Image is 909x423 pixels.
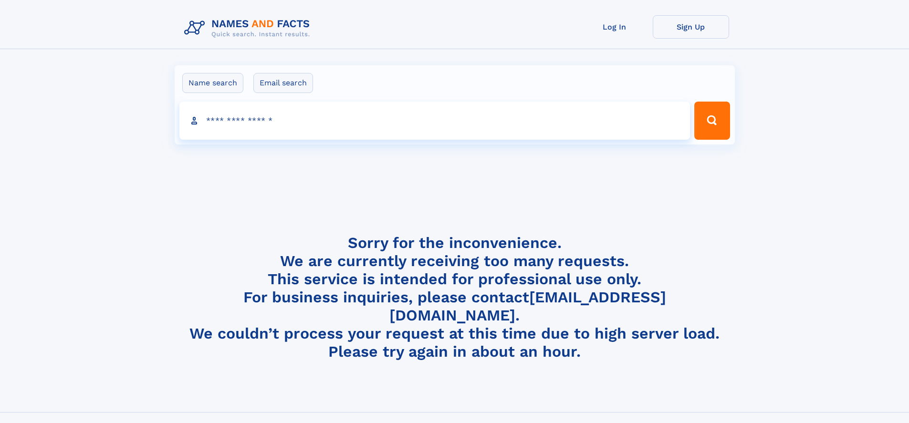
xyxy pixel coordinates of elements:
[576,15,653,39] a: Log In
[180,15,318,41] img: Logo Names and Facts
[253,73,313,93] label: Email search
[653,15,729,39] a: Sign Up
[389,288,666,324] a: [EMAIL_ADDRESS][DOMAIN_NAME]
[179,102,690,140] input: search input
[694,102,730,140] button: Search Button
[180,234,729,361] h4: Sorry for the inconvenience. We are currently receiving too many requests. This service is intend...
[182,73,243,93] label: Name search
